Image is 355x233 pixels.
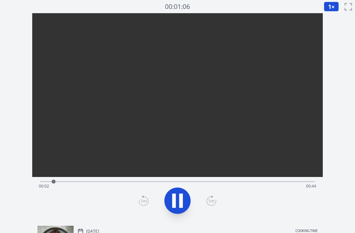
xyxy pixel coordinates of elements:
button: 1× [324,2,339,12]
a: 00:01:06 [165,2,190,12]
span: 00:44 [306,183,316,189]
span: 00:02 [39,183,49,189]
span: 1 [328,3,331,11]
